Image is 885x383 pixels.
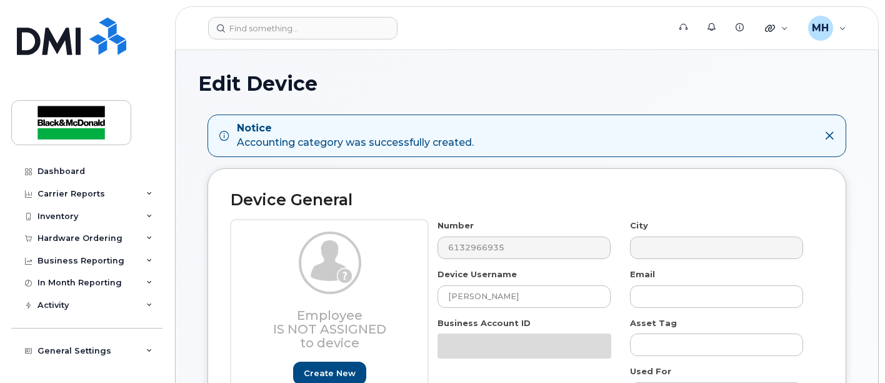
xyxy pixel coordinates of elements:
[300,335,359,350] span: to device
[630,365,671,377] label: Used For
[437,317,531,329] label: Business Account ID
[273,322,386,337] span: Is not assigned
[630,317,677,329] label: Asset Tag
[237,121,474,150] div: Accounting category was successfully created.
[231,191,823,209] h2: Device General
[237,121,474,136] strong: Notice
[437,220,474,232] label: Number
[630,220,648,232] label: City
[437,268,517,280] label: Device Username
[630,268,655,280] label: Email
[198,73,856,94] h1: Edit Device
[252,309,408,350] h3: Employee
